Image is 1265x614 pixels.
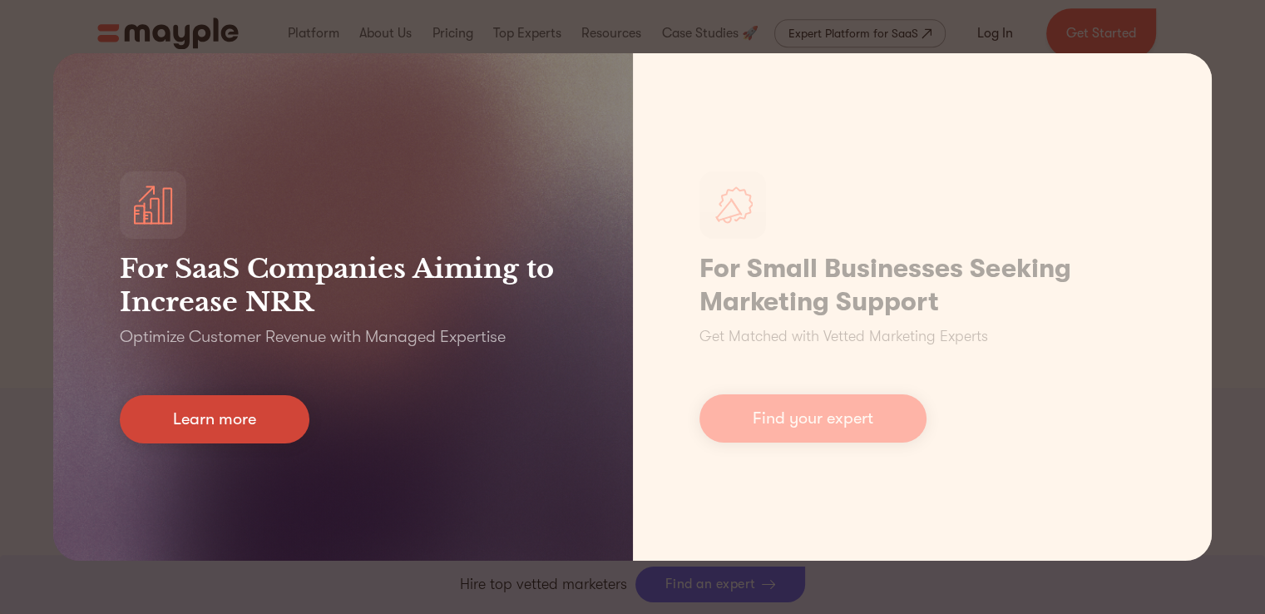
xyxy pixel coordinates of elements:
[699,252,1146,319] h1: For Small Businesses Seeking Marketing Support
[120,395,309,443] a: Learn more
[120,252,566,319] h3: For SaaS Companies Aiming to Increase NRR
[699,325,988,348] p: Get Matched with Vetted Marketing Experts
[120,325,506,349] p: Optimize Customer Revenue with Managed Expertise
[699,394,927,443] a: Find your expert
